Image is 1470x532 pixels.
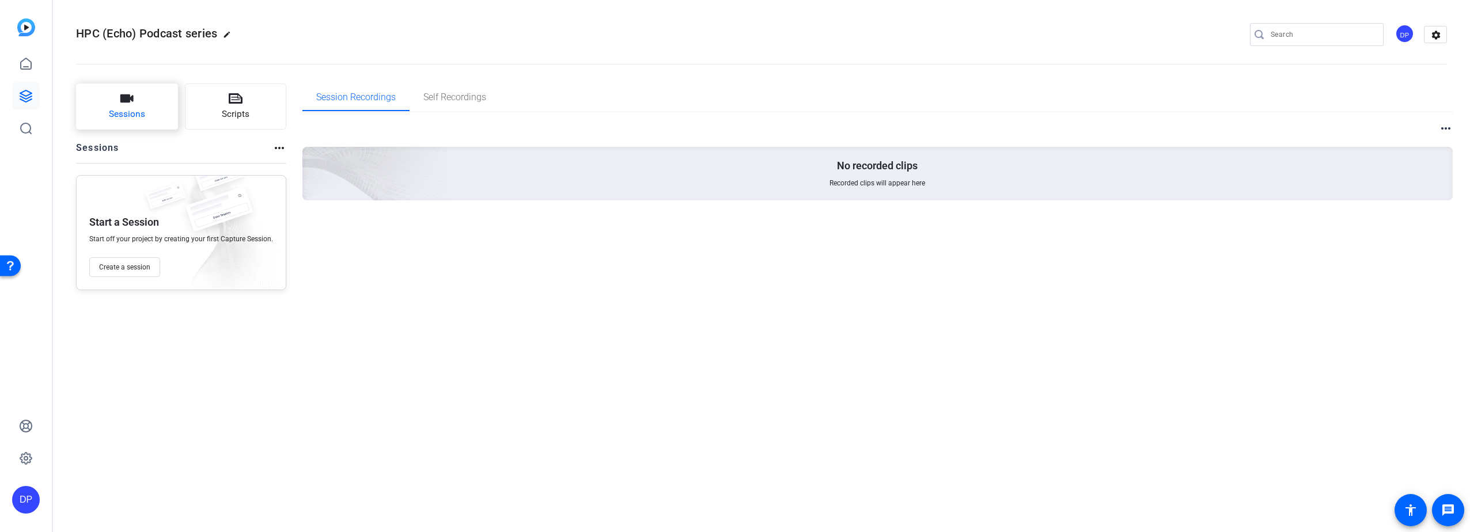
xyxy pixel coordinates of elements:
[99,263,150,272] span: Create a session
[1404,503,1418,517] mat-icon: accessibility
[423,93,486,102] span: Self Recordings
[1424,26,1448,44] mat-icon: settings
[272,141,286,155] mat-icon: more_horiz
[222,108,249,121] span: Scripts
[1395,24,1415,44] ngx-avatar: Dan Palkowski
[173,33,448,283] img: embarkstudio-empty-session.png
[176,187,262,244] img: fake-session.png
[89,215,159,229] p: Start a Session
[140,183,192,216] img: fake-session.png
[829,178,925,188] span: Recorded clips will appear here
[168,172,280,295] img: embarkstudio-empty-session.png
[837,159,918,173] p: No recorded clips
[76,26,217,40] span: HPC (Echo) Podcast series
[89,257,160,277] button: Create a session
[76,83,178,130] button: Sessions
[1439,121,1453,135] mat-icon: more_horiz
[109,108,145,121] span: Sessions
[17,18,35,36] img: blue-gradient.svg
[1271,28,1374,41] input: Search
[316,93,396,102] span: Session Recordings
[12,486,40,514] div: DP
[1395,24,1414,43] div: DP
[1441,503,1455,517] mat-icon: message
[76,141,119,163] h2: Sessions
[223,31,237,44] mat-icon: edit
[89,234,273,244] span: Start off your project by creating your first Capture Session.
[185,83,287,130] button: Scripts
[187,158,251,200] img: fake-session.png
